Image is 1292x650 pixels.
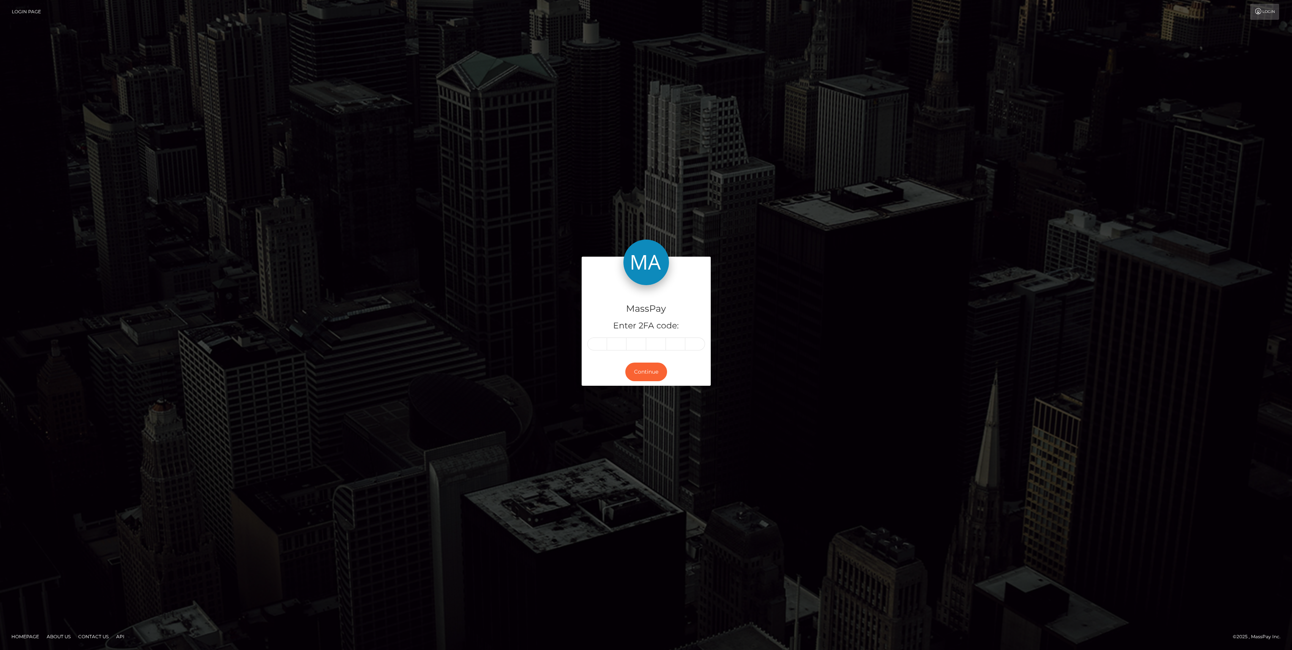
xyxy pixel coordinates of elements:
div: © 2025 , MassPay Inc. [1233,633,1286,641]
img: MassPay [623,240,669,285]
a: API [113,631,128,642]
h4: MassPay [587,302,705,316]
h5: Enter 2FA code: [587,320,705,332]
button: Continue [625,363,667,381]
a: Login [1250,4,1279,20]
a: About Us [44,631,74,642]
a: Contact Us [75,631,112,642]
a: Login Page [12,4,41,20]
a: Homepage [8,631,42,642]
